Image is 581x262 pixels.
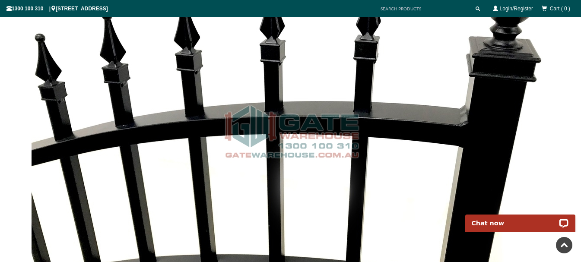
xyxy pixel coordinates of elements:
input: SEARCH PRODUCTS [376,3,473,14]
a: Login/Register [500,6,533,12]
span: 1300 100 310 | [STREET_ADDRESS] [6,6,108,12]
span: Cart ( 0 ) [550,6,570,12]
iframe: LiveChat chat widget [460,205,581,232]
